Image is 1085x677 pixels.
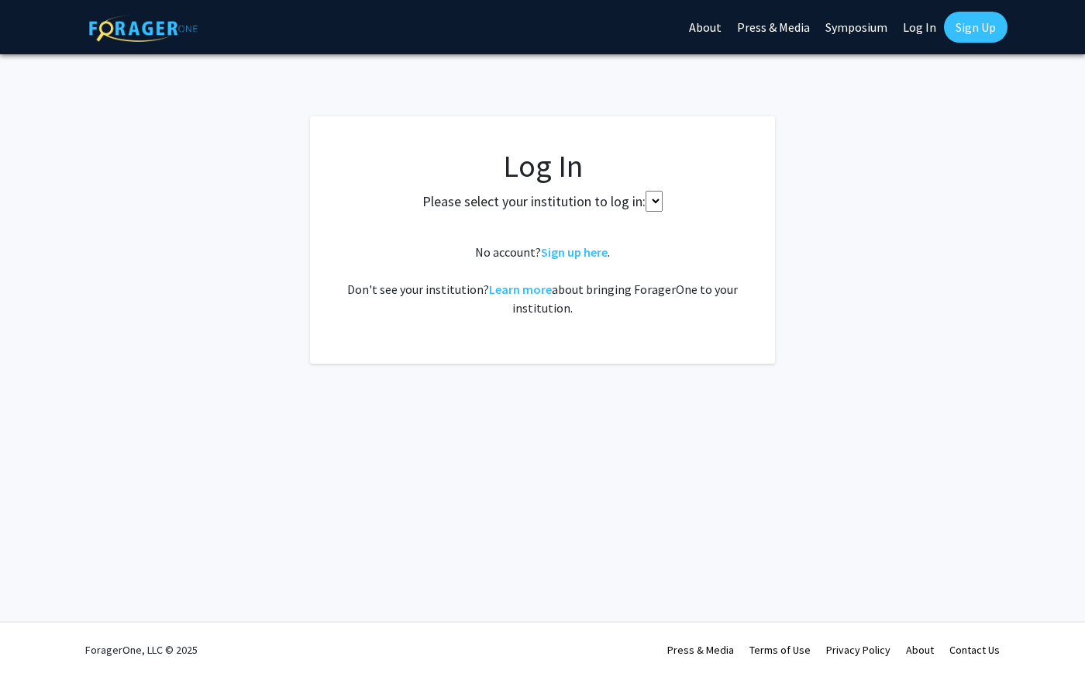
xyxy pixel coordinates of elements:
[667,643,734,657] a: Press & Media
[89,15,198,42] img: ForagerOne Logo
[489,282,552,297] a: Learn more about bringing ForagerOne to your institution
[422,191,646,212] label: Please select your institution to log in:
[341,147,744,185] h1: Log In
[949,643,1000,657] a: Contact Us
[341,243,744,317] div: No account? . Don't see your institution? about bringing ForagerOne to your institution.
[749,643,811,657] a: Terms of Use
[944,12,1007,43] a: Sign Up
[906,643,934,657] a: About
[85,623,198,677] div: ForagerOne, LLC © 2025
[541,244,608,260] a: Sign up here
[826,643,890,657] a: Privacy Policy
